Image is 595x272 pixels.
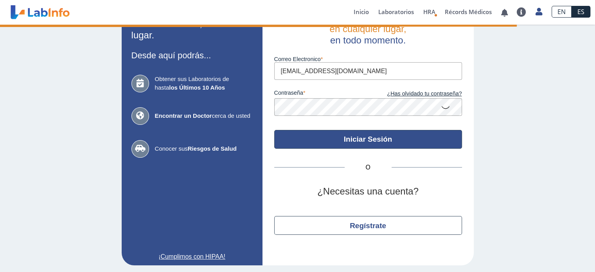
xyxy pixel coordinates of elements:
[155,112,212,119] b: Encontrar un Doctor
[155,144,253,153] span: Conocer sus
[188,145,237,152] b: Riesgos de Salud
[525,241,586,263] iframe: Help widget launcher
[131,252,253,261] a: ¡Cumplimos con HIPAA!
[345,163,392,172] span: O
[330,35,406,45] span: en todo momento.
[169,84,225,91] b: los Últimos 10 Años
[155,75,253,92] span: Obtener sus Laboratorios de hasta
[274,186,462,197] h2: ¿Necesitas una cuenta?
[274,90,368,98] label: contraseña
[572,6,590,18] a: ES
[274,216,462,235] button: Regístrate
[274,130,462,149] button: Iniciar Sesión
[552,6,572,18] a: EN
[329,23,406,34] span: en cualquier lugar,
[423,8,435,16] span: HRA
[368,90,462,98] a: ¿Has olvidado tu contraseña?
[131,50,253,60] h3: Desde aquí podrás...
[274,56,462,62] label: Correo Electronico
[155,112,253,121] span: cerca de usted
